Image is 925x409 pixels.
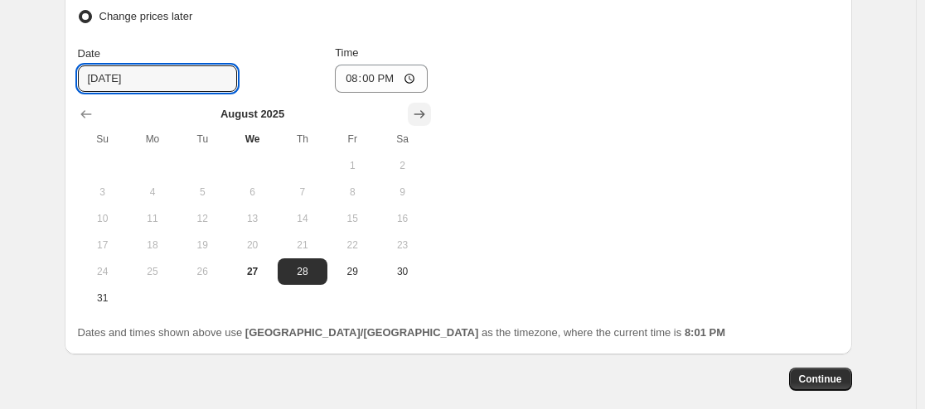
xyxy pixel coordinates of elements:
span: 7 [284,185,321,199]
span: Date [78,47,100,60]
b: [GEOGRAPHIC_DATA]/[GEOGRAPHIC_DATA] [245,326,478,339]
span: 4 [134,185,171,199]
button: Sunday August 24 2025 [78,258,128,285]
b: 8:01 PM [685,326,725,339]
button: Wednesday August 13 2025 [227,205,277,232]
span: 24 [85,265,121,278]
button: Continue [789,368,852,391]
th: Wednesday [227,126,277,152]
button: Wednesday August 20 2025 [227,232,277,258]
button: Monday August 4 2025 [128,179,177,205]
span: 18 [134,238,171,252]
span: 21 [284,238,321,252]
button: Friday August 15 2025 [327,205,377,232]
span: Mo [134,132,171,146]
span: 17 [85,238,121,252]
button: Sunday August 3 2025 [78,179,128,205]
th: Monday [128,126,177,152]
input: 8/27/2025 [78,65,237,92]
span: Continue [799,373,842,386]
button: Thursday August 14 2025 [278,205,327,232]
span: 25 [134,265,171,278]
button: Tuesday August 5 2025 [177,179,227,205]
button: Saturday August 30 2025 [377,258,427,285]
th: Tuesday [177,126,227,152]
button: Monday August 18 2025 [128,232,177,258]
span: Time [335,46,358,59]
button: Wednesday August 6 2025 [227,179,277,205]
span: 31 [85,291,121,305]
span: 9 [384,185,420,199]
span: Sa [384,132,420,146]
span: 28 [284,265,321,278]
span: Su [85,132,121,146]
button: Friday August 8 2025 [327,179,377,205]
span: 20 [234,238,270,252]
button: Show next month, September 2025 [408,103,431,126]
span: Fr [334,132,370,146]
button: Thursday August 28 2025 [278,258,327,285]
button: Monday August 25 2025 [128,258,177,285]
button: Thursday August 7 2025 [278,179,327,205]
th: Sunday [78,126,128,152]
th: Saturday [377,126,427,152]
span: 11 [134,212,171,225]
span: Tu [184,132,220,146]
span: 5 [184,185,220,199]
span: 19 [184,238,220,252]
button: Thursday August 21 2025 [278,232,327,258]
button: Saturday August 16 2025 [377,205,427,232]
button: Friday August 1 2025 [327,152,377,179]
button: Tuesday August 12 2025 [177,205,227,232]
button: Sunday August 31 2025 [78,285,128,311]
span: 16 [384,212,420,225]
span: We [234,132,270,146]
span: 2 [384,159,420,172]
button: Sunday August 10 2025 [78,205,128,232]
button: Friday August 29 2025 [327,258,377,285]
th: Thursday [278,126,327,152]
span: 13 [234,212,270,225]
span: 23 [384,238,420,252]
button: Sunday August 17 2025 [78,232,128,258]
button: Saturday August 2 2025 [377,152,427,179]
button: Saturday August 9 2025 [377,179,427,205]
button: Monday August 11 2025 [128,205,177,232]
input: 12:00 [335,65,428,93]
button: Tuesday August 19 2025 [177,232,227,258]
button: Saturday August 23 2025 [377,232,427,258]
span: 15 [334,212,370,225]
span: 12 [184,212,220,225]
button: Show previous month, July 2025 [75,103,98,126]
span: 6 [234,185,270,199]
span: 26 [184,265,220,278]
span: 3 [85,185,121,199]
span: Dates and times shown above use as the timezone, where the current time is [78,326,726,339]
span: 30 [384,265,420,278]
span: 22 [334,238,370,252]
button: Friday August 22 2025 [327,232,377,258]
button: Today Wednesday August 27 2025 [227,258,277,285]
span: 1 [334,159,370,172]
span: 8 [334,185,370,199]
span: Th [284,132,321,146]
button: Tuesday August 26 2025 [177,258,227,285]
span: Change prices later [99,10,193,22]
span: 14 [284,212,321,225]
span: 29 [334,265,370,278]
span: 27 [234,265,270,278]
span: 10 [85,212,121,225]
th: Friday [327,126,377,152]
